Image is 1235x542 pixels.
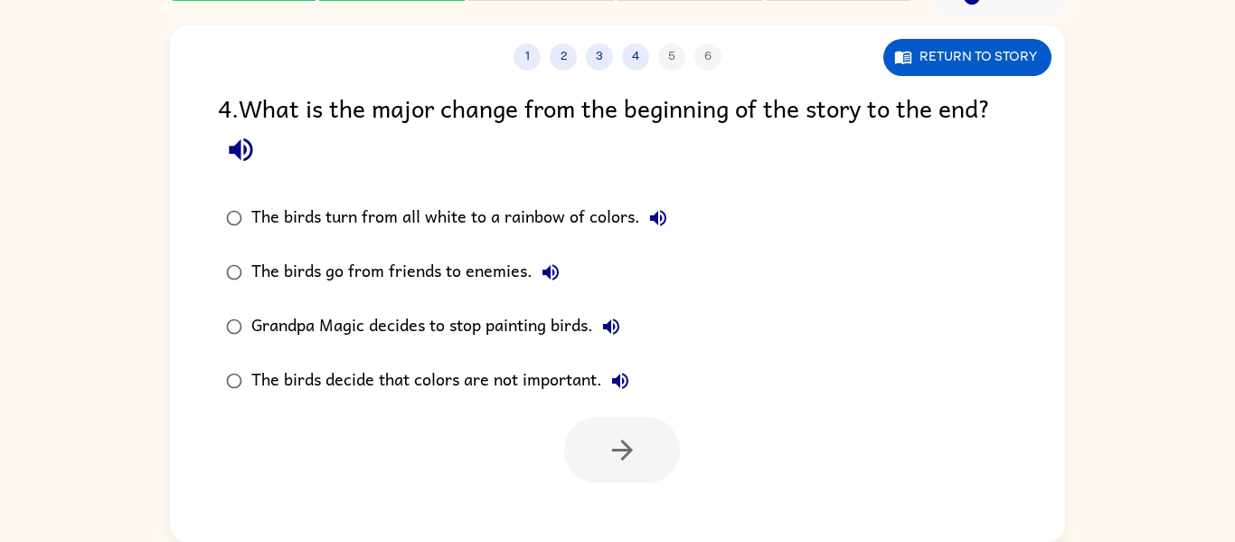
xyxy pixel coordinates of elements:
[550,43,577,71] button: 2
[251,200,676,236] div: The birds turn from all white to a rainbow of colors.
[883,39,1051,76] button: Return to story
[251,363,638,399] div: The birds decide that colors are not important.
[640,200,676,236] button: The birds turn from all white to a rainbow of colors.
[218,89,1017,173] div: 4 . What is the major change from the beginning of the story to the end?
[602,363,638,399] button: The birds decide that colors are not important.
[514,43,541,71] button: 1
[251,309,629,345] div: Grandpa Magic decides to stop painting birds.
[593,309,629,345] button: Grandpa Magic decides to stop painting birds.
[533,254,569,290] button: The birds go from friends to enemies.
[586,43,613,71] button: 3
[622,43,649,71] button: 4
[251,254,569,290] div: The birds go from friends to enemies.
